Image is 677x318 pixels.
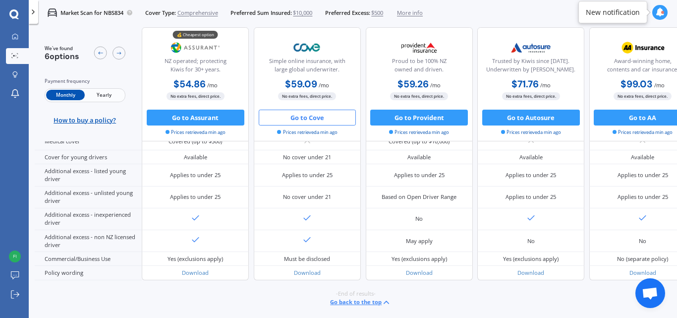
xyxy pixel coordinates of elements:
[277,129,337,136] span: Prices retrieved a min ago
[166,129,226,136] span: Prices retrieved a min ago
[294,269,321,276] a: Download
[390,93,448,100] span: No extra fees, direct price.
[519,153,543,161] div: Available
[48,8,57,17] img: car.f15378c7a67c060ca3f3.svg
[284,255,330,263] div: Must be disclosed
[283,153,331,161] div: No cover under 21
[60,9,123,17] p: Market Scan for NBS834
[372,57,465,77] div: Proud to be 100% NZ owned and driven.
[167,93,225,100] span: No extra fees, direct price.
[654,81,665,89] span: / mo
[168,255,223,263] div: Yes (exclusions apply)
[46,90,85,101] span: Monthly
[35,187,142,208] div: Additional excess - unlisted young driver
[370,110,468,126] button: Go to Provident
[618,193,668,201] div: Applies to under 25
[35,208,142,230] div: Additional excess - inexperienced driver
[629,269,656,276] a: Download
[169,38,222,58] img: Assurant.png
[617,38,669,58] img: AA.webp
[259,110,356,126] button: Go to Cove
[184,153,207,161] div: Available
[149,57,242,77] div: NZ operated; protecting Kiwis for 30+ years.
[85,90,123,101] span: Yearly
[45,45,79,52] span: We've found
[182,269,209,276] a: Download
[54,116,116,124] span: How to buy a policy?
[371,9,383,17] span: $500
[173,31,218,39] div: 💰 Cheapest option
[382,193,456,201] div: Based on Open Driver Range
[207,81,218,89] span: / mo
[527,237,535,245] div: No
[506,171,556,179] div: Applies to under 25
[406,237,433,245] div: May apply
[406,269,433,276] a: Download
[35,252,142,266] div: Commercial/Business Use
[511,78,539,90] b: $71.76
[261,57,354,77] div: Simple online insurance, with large global underwriter.
[325,9,370,17] span: Preferred Excess:
[285,78,317,90] b: $59.09
[501,129,561,136] span: Prices retrieved a min ago
[415,215,423,223] div: No
[635,278,665,308] div: Open chat
[45,51,79,62] span: 6 options
[505,38,557,58] img: Autosure.webp
[639,237,646,245] div: No
[35,150,142,164] div: Cover for young drivers
[407,153,431,161] div: Available
[230,9,292,17] span: Preferred Sum Insured:
[397,78,429,90] b: $59.26
[621,78,653,90] b: $99.03
[613,129,673,136] span: Prices retrieved a min ago
[631,153,654,161] div: Available
[503,255,559,263] div: Yes (exclusions apply)
[45,77,125,85] div: Payment frequency
[394,171,445,179] div: Applies to under 25
[540,81,551,89] span: / mo
[389,129,449,136] span: Prices retrieved a min ago
[336,290,376,298] span: -End of results-
[9,251,21,262] img: d9aeed9f2021be23a4bf1e4a38d0ee48
[177,9,218,17] span: Comprehensive
[430,81,441,89] span: / mo
[484,57,577,77] div: Trusted by Kiwis since [DATE]. Underwritten by [PERSON_NAME].
[392,255,447,263] div: Yes (exclusions apply)
[282,171,333,179] div: Applies to under 25
[482,110,580,126] button: Go to Autosure
[614,93,672,100] span: No extra fees, direct price.
[586,7,640,17] div: New notification
[506,193,556,201] div: Applies to under 25
[278,93,336,100] span: No extra fees, direct price.
[517,269,544,276] a: Download
[173,78,206,90] b: $54.86
[35,164,142,186] div: Additional excess - listed young driver
[170,171,221,179] div: Applies to under 25
[35,266,142,280] div: Policy wording
[281,38,334,58] img: Cove.webp
[618,171,668,179] div: Applies to under 25
[147,110,244,126] button: Go to Assurant
[35,230,142,252] div: Additional excess - non NZ licensed driver
[393,38,446,58] img: Provident.png
[319,81,329,89] span: / mo
[397,9,423,17] span: More info
[145,9,176,17] span: Cover Type:
[283,193,331,201] div: No cover under 21
[293,9,312,17] span: $10,000
[170,193,221,201] div: Applies to under 25
[617,255,668,263] div: No (separate policy)
[502,93,560,100] span: No extra fees, direct price.
[330,298,391,307] button: Go back to the top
